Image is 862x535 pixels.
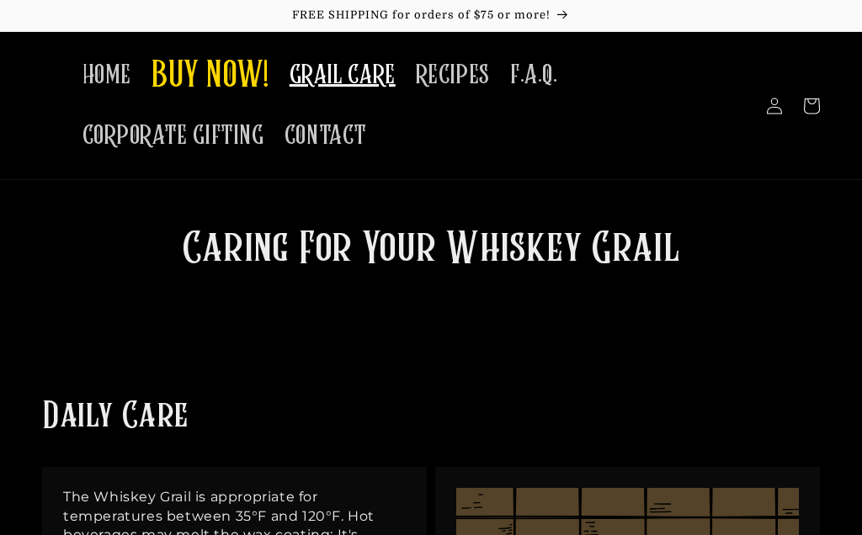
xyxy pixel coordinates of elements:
[279,49,406,102] a: GRAIL CARE
[274,109,377,162] a: CONTACT
[406,49,500,102] a: RECIPES
[510,59,558,92] span: F.A.Q.
[290,59,396,92] span: GRAIL CARE
[17,8,845,23] p: FREE SHIPPING for orders of $75 or more!
[72,49,141,102] a: HOME
[500,49,568,102] a: F.A.Q.
[285,119,367,152] span: CONTACT
[141,44,279,110] a: BUY NOW!
[82,59,131,92] span: HOME
[82,119,264,152] span: CORPORATE GIFTING
[103,222,759,279] h2: Caring For Your Whiskey Grail
[152,54,269,100] span: BUY NOW!
[42,394,189,442] h2: Daily Care
[72,109,274,162] a: CORPORATE GIFTING
[416,59,490,92] span: RECIPES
